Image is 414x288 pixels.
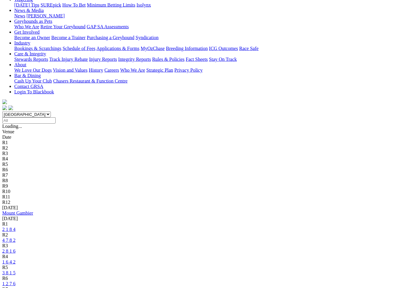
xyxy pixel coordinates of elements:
[14,24,39,29] a: Who We Are
[41,2,61,8] a: SUREpick
[87,35,134,40] a: Purchasing a Greyhound
[2,124,22,129] span: Loading...
[14,13,25,18] a: News
[2,243,412,248] div: R3
[2,259,16,264] a: 1 6 4 2
[2,248,16,254] a: 2 8 1 6
[14,62,26,67] a: About
[14,19,52,24] a: Greyhounds as Pets
[209,46,238,51] a: ICG Outcomes
[14,2,39,8] a: [DATE] Tips
[87,24,129,29] a: GAP SA Assessments
[14,35,412,40] div: Get Involved
[2,221,412,227] div: R1
[14,46,412,51] div: Industry
[14,30,40,35] a: Get Involved
[141,46,165,51] a: MyOzChase
[53,68,88,73] a: Vision and Values
[137,2,151,8] a: Isolynx
[26,13,65,18] a: [PERSON_NAME]
[2,178,412,183] div: R8
[2,140,412,145] div: R1
[2,162,412,167] div: R5
[2,172,412,178] div: R7
[2,254,412,259] div: R4
[2,270,16,275] a: 3 8 1 5
[2,167,412,172] div: R6
[87,2,135,8] a: Minimum Betting Limits
[2,200,412,205] div: R12
[2,106,7,110] img: facebook.svg
[53,78,128,84] a: Chasers Restaurant & Function Centre
[49,57,88,62] a: Track Injury Rebate
[2,232,412,238] div: R2
[97,46,140,51] a: Applications & Forms
[104,68,119,73] a: Careers
[166,46,208,51] a: Breeding Information
[2,265,412,270] div: R5
[14,68,412,73] div: About
[41,24,86,29] a: Retire Your Greyhound
[2,151,412,156] div: R3
[2,281,16,286] a: 1 2 7 6
[14,78,52,84] a: Cash Up Your Club
[2,216,412,221] div: [DATE]
[14,51,46,56] a: Care & Integrity
[14,35,50,40] a: Become an Owner
[2,135,412,140] div: Date
[14,57,412,62] div: Care & Integrity
[14,2,412,8] div: Wagering
[209,57,237,62] a: Stay On Track
[2,210,33,216] a: Mount Gambier
[2,129,412,135] div: Venue
[14,68,52,73] a: We Love Our Dogs
[152,57,185,62] a: Rules & Policies
[14,13,412,19] div: News & Media
[239,46,258,51] a: Race Safe
[2,183,412,189] div: R9
[2,194,412,200] div: R11
[2,205,412,210] div: [DATE]
[14,40,30,46] a: Industry
[14,78,412,84] div: Bar & Dining
[14,57,48,62] a: Stewards Reports
[14,89,54,94] a: Login To Blackbook
[186,57,208,62] a: Fact Sheets
[2,189,412,194] div: R10
[136,35,159,40] a: Syndication
[63,2,86,8] a: How To Bet
[2,117,56,124] input: Select date
[2,276,412,281] div: R6
[14,8,44,13] a: News & Media
[2,100,7,104] img: logo-grsa-white.png
[14,84,43,89] a: Contact GRSA
[8,106,13,110] img: twitter.svg
[120,68,145,73] a: Who We Are
[2,238,16,243] a: 4 7 8 2
[51,35,86,40] a: Become a Trainer
[14,46,61,51] a: Bookings & Scratchings
[118,57,151,62] a: Integrity Reports
[89,68,103,73] a: History
[89,57,117,62] a: Injury Reports
[175,68,203,73] a: Privacy Policy
[2,227,16,232] a: 2 1 8 4
[14,73,41,78] a: Bar & Dining
[147,68,173,73] a: Strategic Plan
[2,145,412,151] div: R2
[14,24,412,30] div: Greyhounds as Pets
[63,46,95,51] a: Schedule of Fees
[2,156,412,162] div: R4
